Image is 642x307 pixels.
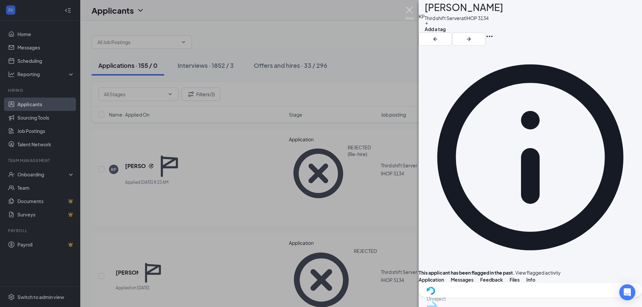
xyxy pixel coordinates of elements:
[425,15,503,21] div: Third shift Server at IHOP 3134
[419,46,642,269] svg: Info
[427,295,634,302] span: Unreject
[451,277,473,283] span: Messages
[510,277,520,283] span: Files
[486,32,494,40] svg: Ellipses
[419,277,444,283] span: Application
[465,35,473,43] svg: ArrowRight
[619,284,635,300] div: Open Intercom Messenger
[419,13,425,20] div: KP
[425,21,446,33] button: PlusAdd a tag
[480,277,503,283] span: Feedback
[419,270,515,276] b: This applicant has been flagged in the past.
[425,21,429,25] svg: Plus
[419,32,452,46] button: ArrowLeftNew
[526,277,535,283] span: Info
[452,32,486,46] button: ArrowRight
[431,35,439,43] svg: ArrowLeftNew
[515,270,561,276] span: View flagged activity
